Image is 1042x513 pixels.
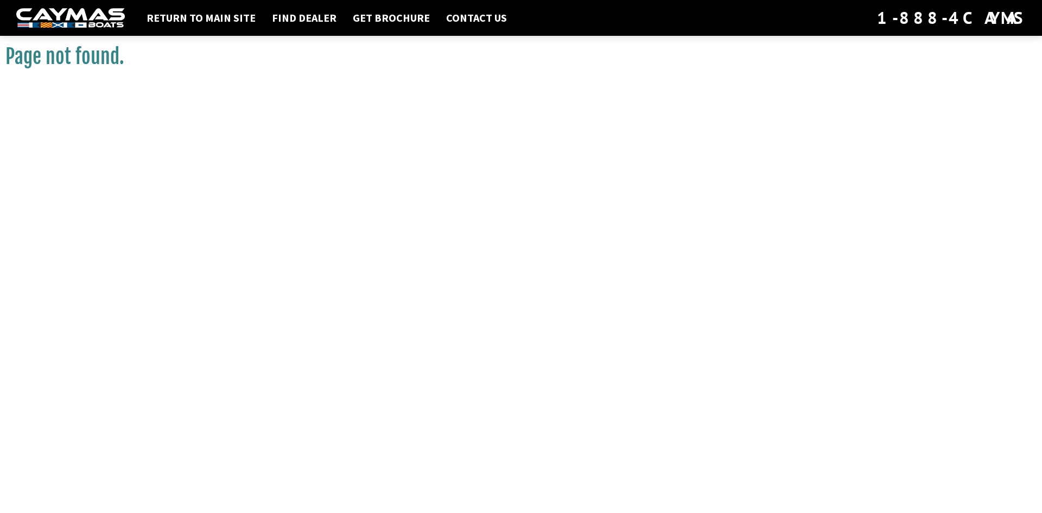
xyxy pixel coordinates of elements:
[141,11,261,25] a: Return to main site
[877,6,1026,30] div: 1-888-4CAYMAS
[347,11,435,25] a: Get Brochure
[441,11,512,25] a: Contact Us
[266,11,342,25] a: Find Dealer
[16,8,125,28] img: white-logo-c9c8dbefe5ff5ceceb0f0178aa75bf4bb51f6bca0971e226c86eb53dfe498488.png
[5,45,1037,69] h1: Page not found.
